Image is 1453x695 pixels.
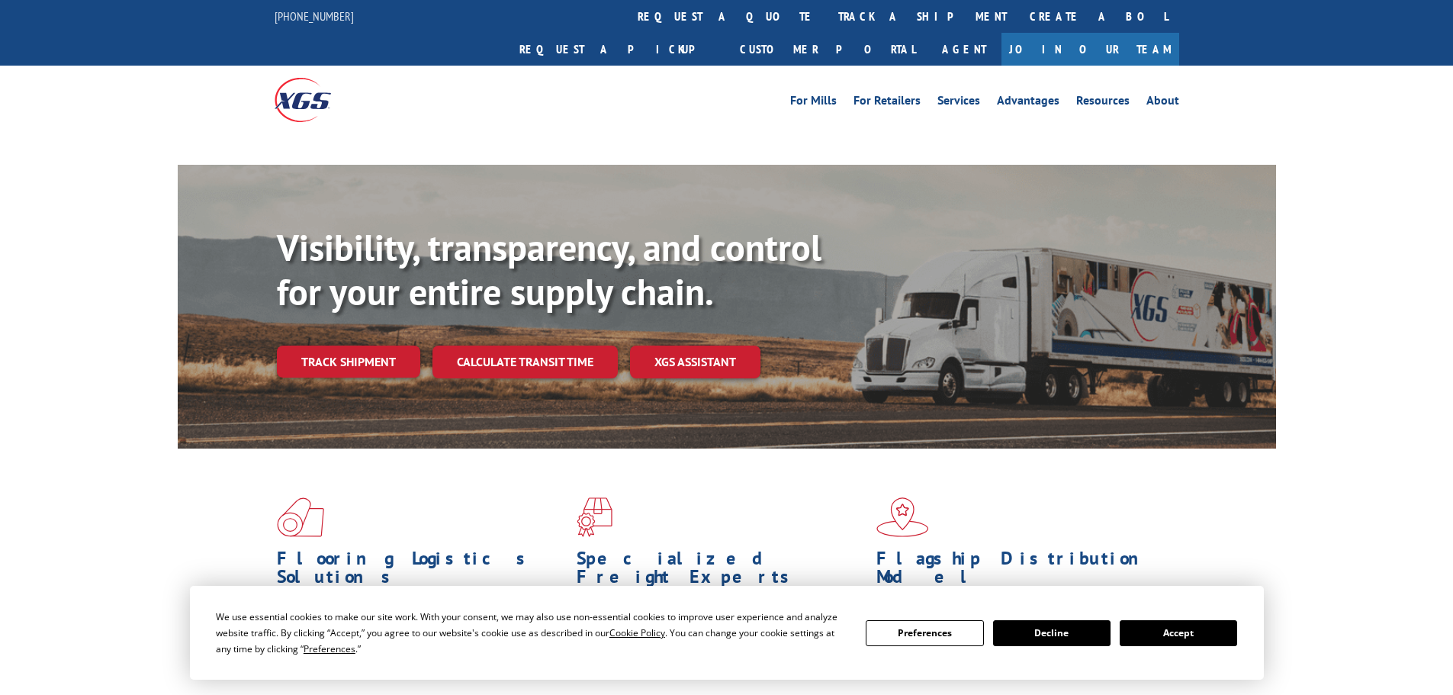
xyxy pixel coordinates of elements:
[937,95,980,111] a: Services
[866,620,983,646] button: Preferences
[277,224,821,315] b: Visibility, transparency, and control for your entire supply chain.
[432,346,618,378] a: Calculate transit time
[277,497,324,537] img: xgs-icon-total-supply-chain-intelligence-red
[304,642,355,655] span: Preferences
[275,8,354,24] a: [PHONE_NUMBER]
[277,346,420,378] a: Track shipment
[997,95,1059,111] a: Advantages
[993,620,1111,646] button: Decline
[876,497,929,537] img: xgs-icon-flagship-distribution-model-red
[1076,95,1130,111] a: Resources
[728,33,927,66] a: Customer Portal
[853,95,921,111] a: For Retailers
[927,33,1001,66] a: Agent
[790,95,837,111] a: For Mills
[277,549,565,594] h1: Flooring Logistics Solutions
[630,346,760,378] a: XGS ASSISTANT
[1146,95,1179,111] a: About
[508,33,728,66] a: Request a pickup
[577,549,865,594] h1: Specialized Freight Experts
[1120,620,1237,646] button: Accept
[1001,33,1179,66] a: Join Our Team
[577,497,612,537] img: xgs-icon-focused-on-flooring-red
[876,549,1165,594] h1: Flagship Distribution Model
[609,626,665,639] span: Cookie Policy
[216,609,847,657] div: We use essential cookies to make our site work. With your consent, we may also use non-essential ...
[190,586,1264,680] div: Cookie Consent Prompt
